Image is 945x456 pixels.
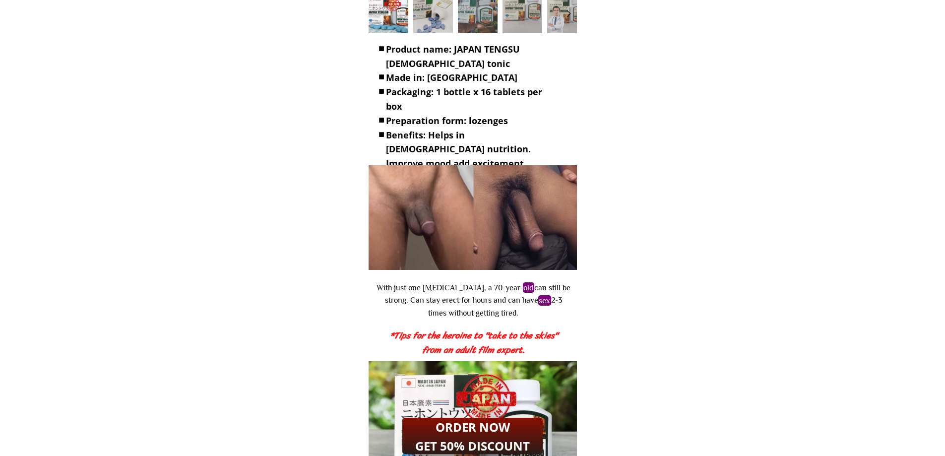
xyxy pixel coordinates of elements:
font: sex [539,296,550,305]
font: GET 50% DISCOUNT [415,438,530,454]
font: With just one [MEDICAL_DATA], a 70-year- [377,283,523,292]
font: Product name: JAPAN TENGSU [DEMOGRAPHIC_DATA] tonic [386,43,520,69]
font: *Tips for the heroine to "take to the skies" from an adult film expert. [389,327,558,358]
font: Preparation form: lozenges [386,115,508,127]
font: ORDER NOW [436,419,510,435]
font: Made in: [GEOGRAPHIC_DATA] [386,71,517,83]
mark: Highlighty [538,295,551,306]
font: Packaging: 1 bottle x 16 tablets per box [386,86,542,112]
font: Benefits: Helps in [DEMOGRAPHIC_DATA] nutrition. Improve mood add excitement [386,129,531,170]
mark: Highlighty [523,282,534,293]
font: old [523,283,533,292]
